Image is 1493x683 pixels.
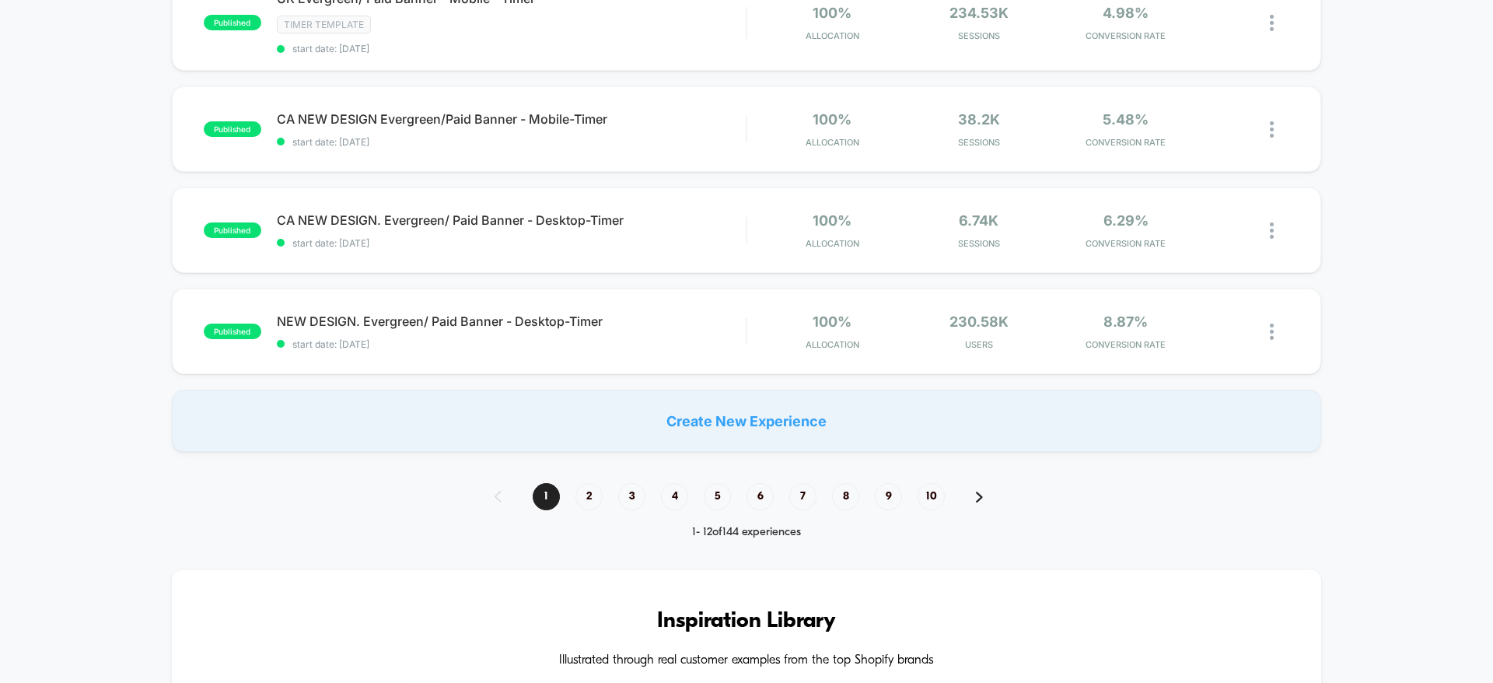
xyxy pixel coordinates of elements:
[277,212,746,228] span: CA NEW DESIGN. Evergreen/ Paid Banner - Desktop-Timer
[277,111,746,127] span: CA NEW DESIGN Evergreen/Paid Banner - Mobile-Timer
[1056,30,1195,41] span: CONVERSION RATE
[277,16,371,33] span: timer template
[918,483,945,510] span: 10
[1270,222,1274,239] img: close
[704,483,731,510] span: 5
[1270,15,1274,31] img: close
[959,212,998,229] span: 6.74k
[204,15,261,30] span: published
[832,483,859,510] span: 8
[277,313,746,329] span: NEW DESIGN. Evergreen/ Paid Banner - Desktop-Timer
[949,313,1009,330] span: 230.58k
[1056,238,1195,249] span: CONVERSION RATE
[1270,324,1274,340] img: close
[976,492,983,503] img: pagination forward
[789,483,816,510] span: 7
[277,43,746,54] span: start date: [DATE]
[746,483,774,510] span: 6
[806,238,859,249] span: Allocation
[575,483,603,510] span: 2
[1056,137,1195,148] span: CONVERSION RATE
[813,212,851,229] span: 100%
[910,339,1049,350] span: Users
[479,526,1014,539] div: 1 - 12 of 144 experiences
[813,111,851,128] span: 100%
[1270,121,1274,138] img: close
[204,121,261,137] span: published
[910,137,1049,148] span: Sessions
[618,483,645,510] span: 3
[813,5,851,21] span: 100%
[172,390,1321,452] div: Create New Experience
[1103,212,1149,229] span: 6.29%
[806,30,859,41] span: Allocation
[1103,313,1148,330] span: 8.87%
[806,137,859,148] span: Allocation
[533,483,560,510] span: 1
[219,653,1274,668] h4: Illustrated through real customer examples from the top Shopify brands
[1103,111,1149,128] span: 5.48%
[1056,339,1195,350] span: CONVERSION RATE
[277,338,746,350] span: start date: [DATE]
[813,313,851,330] span: 100%
[661,483,688,510] span: 4
[277,237,746,249] span: start date: [DATE]
[219,609,1274,634] h3: Inspiration Library
[875,483,902,510] span: 9
[806,339,859,350] span: Allocation
[910,238,1049,249] span: Sessions
[910,30,1049,41] span: Sessions
[204,324,261,339] span: published
[1103,5,1149,21] span: 4.98%
[949,5,1009,21] span: 234.53k
[958,111,1000,128] span: 38.2k
[277,136,746,148] span: start date: [DATE]
[204,222,261,238] span: published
